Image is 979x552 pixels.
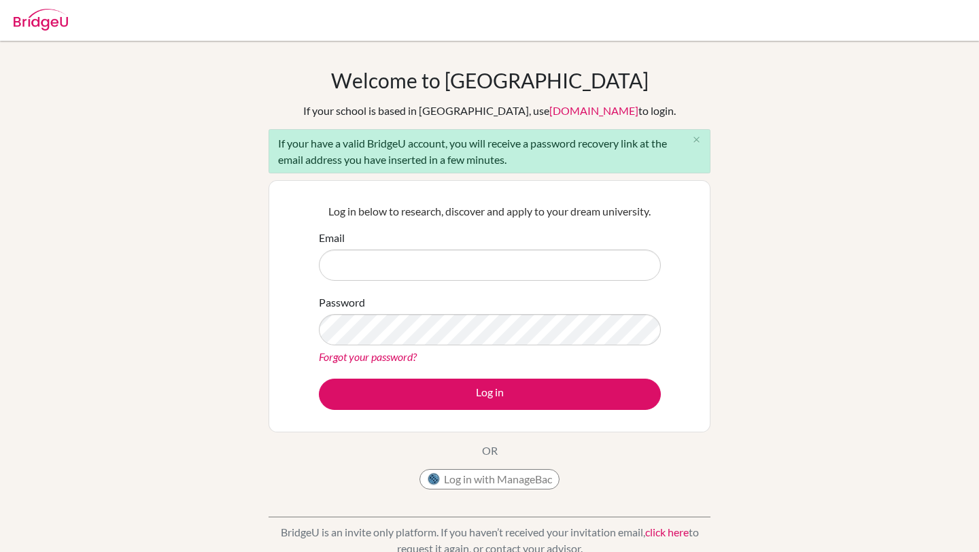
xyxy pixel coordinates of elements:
label: Email [319,230,345,246]
img: Bridge-U [14,9,68,31]
button: Close [683,130,710,150]
button: Log in with ManageBac [419,469,560,489]
h1: Welcome to [GEOGRAPHIC_DATA] [331,68,649,92]
i: close [691,135,702,145]
a: click here [645,525,689,538]
a: [DOMAIN_NAME] [549,104,638,117]
label: Password [319,294,365,311]
p: OR [482,443,498,459]
div: If your school is based in [GEOGRAPHIC_DATA], use to login. [303,103,676,119]
a: Forgot your password? [319,350,417,363]
button: Log in [319,379,661,410]
div: If your have a valid BridgeU account, you will receive a password recovery link at the email addr... [269,129,710,173]
p: Log in below to research, discover and apply to your dream university. [319,203,661,220]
